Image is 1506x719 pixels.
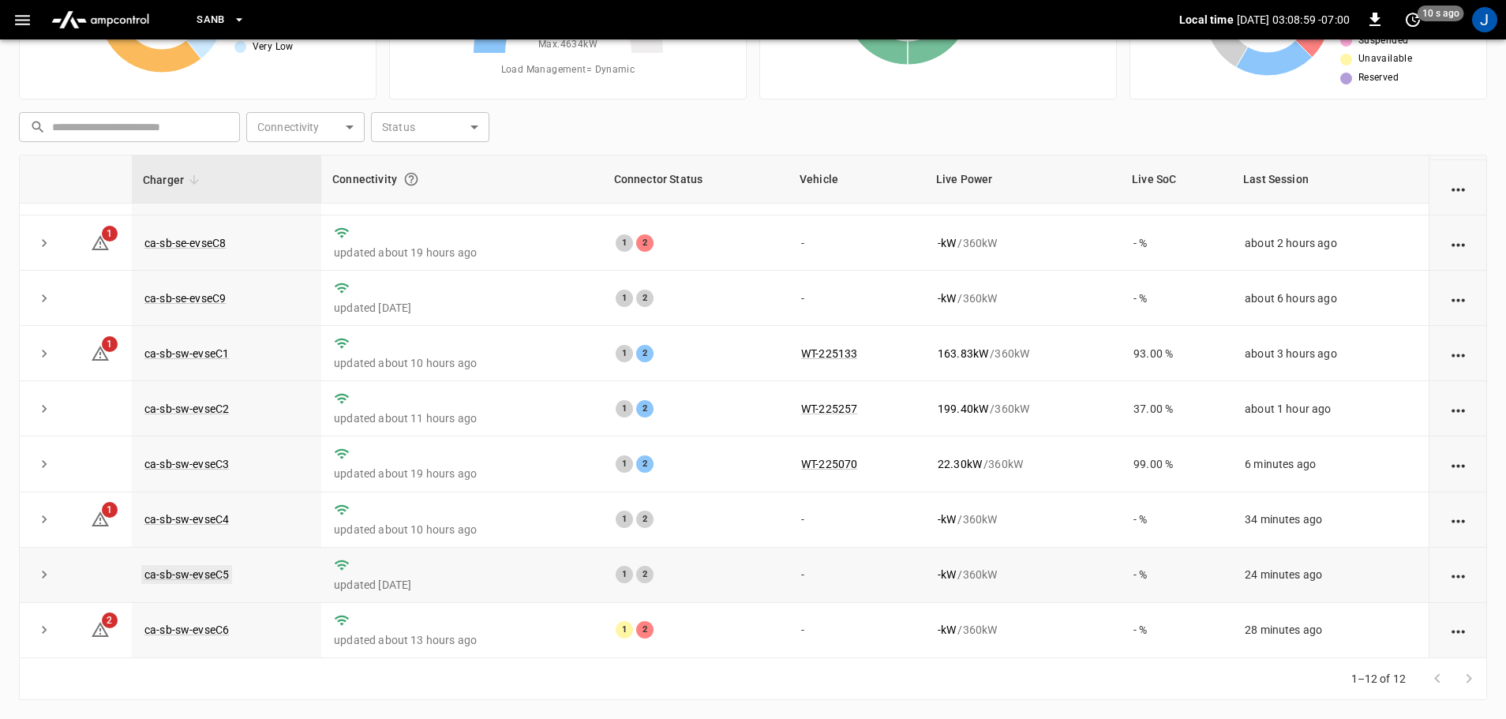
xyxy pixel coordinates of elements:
[190,5,252,36] button: SanB
[616,345,633,362] div: 1
[789,492,925,548] td: -
[144,458,229,470] a: ca-sb-sw-evseC3
[938,346,988,361] p: 163.83 kW
[1400,7,1425,32] button: set refresh interval
[801,347,857,360] a: WT-225133
[938,346,1108,361] div: / 360 kW
[938,290,956,306] p: - kW
[1121,271,1232,326] td: - %
[501,62,635,78] span: Load Management = Dynamic
[32,563,56,586] button: expand row
[1121,603,1232,658] td: - %
[938,290,1108,306] div: / 360 kW
[141,565,232,584] a: ca-sb-sw-evseC5
[1358,51,1412,67] span: Unavailable
[1232,155,1429,204] th: Last Session
[938,401,988,417] p: 199.40 kW
[1232,492,1429,548] td: 34 minutes ago
[938,456,982,472] p: 22.30 kW
[334,300,590,316] p: updated [DATE]
[334,245,590,260] p: updated about 19 hours ago
[938,235,956,251] p: - kW
[1448,511,1468,527] div: action cell options
[636,511,654,528] div: 2
[636,400,654,418] div: 2
[334,410,590,426] p: updated about 11 hours ago
[102,612,118,628] span: 2
[334,466,590,481] p: updated about 19 hours ago
[1448,346,1468,361] div: action cell options
[1121,492,1232,548] td: - %
[789,603,925,658] td: -
[938,567,956,582] p: - kW
[938,622,1108,638] div: / 360 kW
[1448,456,1468,472] div: action cell options
[1351,671,1407,687] p: 1–12 of 12
[102,336,118,352] span: 1
[616,234,633,252] div: 1
[801,403,857,415] a: WT-225257
[1448,290,1468,306] div: action cell options
[1121,215,1232,271] td: - %
[334,522,590,537] p: updated about 10 hours ago
[938,511,956,527] p: - kW
[1121,381,1232,436] td: 37.00 %
[197,11,225,29] span: SanB
[616,511,633,528] div: 1
[789,215,925,271] td: -
[144,237,226,249] a: ca-sb-se-evseC8
[32,231,56,255] button: expand row
[616,400,633,418] div: 1
[144,513,229,526] a: ca-sb-sw-evseC4
[397,165,425,193] button: Connection between the charger and our software.
[102,502,118,518] span: 1
[1358,70,1399,86] span: Reserved
[1358,33,1409,49] span: Suspended
[938,235,1108,251] div: / 360 kW
[1121,155,1232,204] th: Live SoC
[1121,326,1232,381] td: 93.00 %
[938,567,1108,582] div: / 360 kW
[938,511,1108,527] div: / 360 kW
[789,271,925,326] td: -
[144,624,229,636] a: ca-sb-sw-evseC6
[144,347,229,360] a: ca-sb-sw-evseC1
[1232,381,1429,436] td: about 1 hour ago
[1121,436,1232,492] td: 99.00 %
[32,507,56,531] button: expand row
[1232,326,1429,381] td: about 3 hours ago
[334,355,590,371] p: updated about 10 hours ago
[45,5,155,35] img: ampcontrol.io logo
[1232,548,1429,603] td: 24 minutes ago
[636,455,654,473] div: 2
[91,346,110,359] a: 1
[1121,548,1232,603] td: - %
[1448,622,1468,638] div: action cell options
[334,632,590,648] p: updated about 13 hours ago
[789,548,925,603] td: -
[616,455,633,473] div: 1
[91,512,110,525] a: 1
[636,345,654,362] div: 2
[32,618,56,642] button: expand row
[1237,12,1350,28] p: [DATE] 03:08:59 -07:00
[938,401,1108,417] div: / 360 kW
[636,234,654,252] div: 2
[1232,436,1429,492] td: 6 minutes ago
[925,155,1121,204] th: Live Power
[801,458,857,470] a: WT-225070
[1448,567,1468,582] div: action cell options
[616,621,633,638] div: 1
[32,452,56,476] button: expand row
[1418,6,1464,21] span: 10 s ago
[538,37,598,53] span: Max. 4634 kW
[603,155,789,204] th: Connector Status
[32,342,56,365] button: expand row
[938,456,1108,472] div: / 360 kW
[253,39,294,55] span: Very Low
[1472,7,1497,32] div: profile-icon
[32,397,56,421] button: expand row
[32,286,56,310] button: expand row
[91,236,110,249] a: 1
[144,403,229,415] a: ca-sb-sw-evseC2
